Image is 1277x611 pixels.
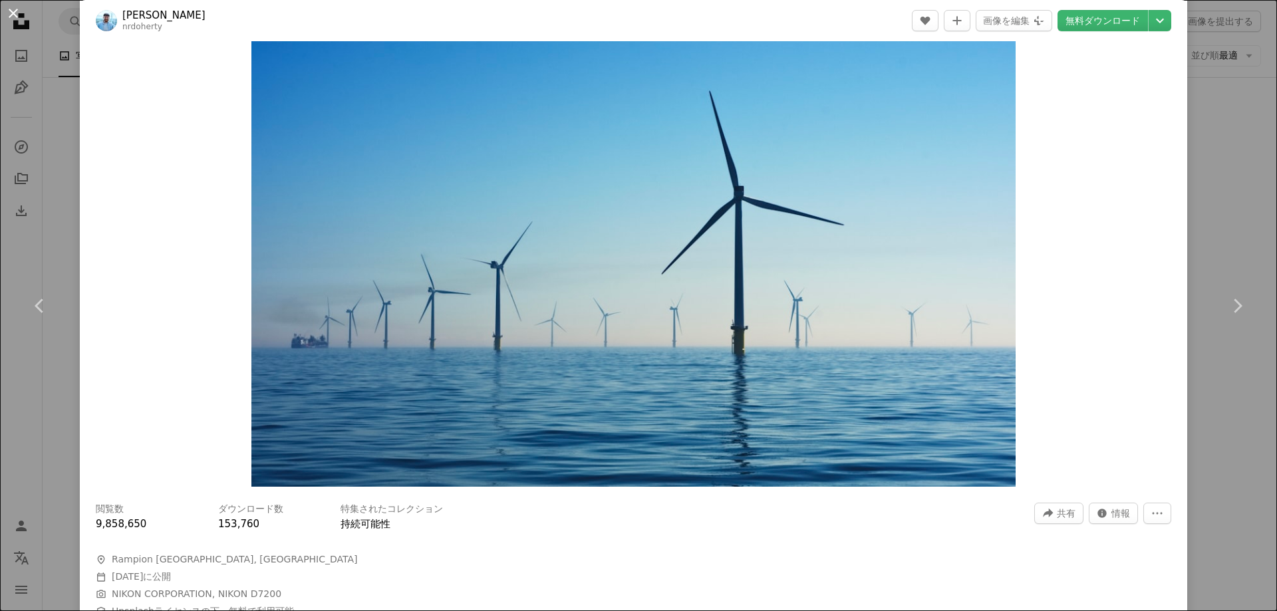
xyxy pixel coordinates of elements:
button: コレクションに追加する [944,10,970,31]
h3: 特集されたコレクション [341,503,443,516]
a: 持続可能性 [341,518,390,530]
button: このビジュアルを共有する [1034,503,1083,524]
img: Nicholas Dohertyのプロフィールを見る [96,10,117,31]
h3: ダウンロード数 [218,503,283,516]
a: [PERSON_NAME] [122,9,206,22]
span: に公開 [112,571,171,582]
time: 2019年1月24日 22:39:11 JST [112,571,143,582]
button: この画像に関する統計 [1089,503,1138,524]
a: nrdoherty [122,22,162,31]
button: その他のアクション [1143,503,1171,524]
a: 次へ [1197,242,1277,370]
span: 情報 [1111,503,1130,523]
span: Rampion [GEOGRAPHIC_DATA], [GEOGRAPHIC_DATA] [112,553,358,566]
a: 無料ダウンロード [1058,10,1148,31]
h3: 閲覧数 [96,503,124,516]
button: ダウンロードサイズを選択してください [1149,10,1171,31]
button: NIKON CORPORATION, NIKON D7200 [112,588,281,601]
span: 共有 [1057,503,1075,523]
span: 153,760 [218,518,259,530]
button: 画像を編集 [976,10,1052,31]
button: いいね！ [912,10,938,31]
span: 9,858,650 [96,518,146,530]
